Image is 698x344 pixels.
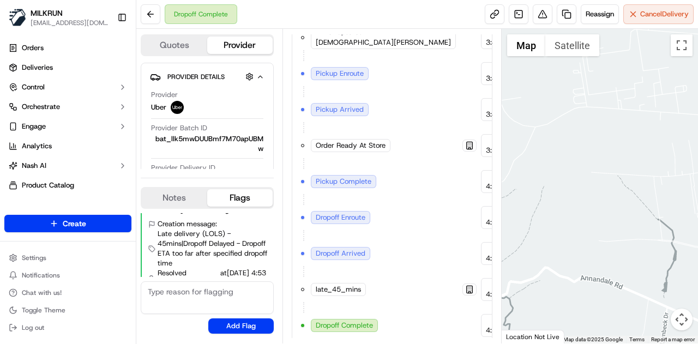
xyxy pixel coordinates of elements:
button: Orchestrate [4,98,131,116]
span: 4:23 PM AEST [486,182,532,191]
span: at [DATE] 4:53 PM [220,268,276,288]
button: Create [4,215,131,232]
button: Settings [4,250,131,265]
span: Late delivery (LOLS) - 45mins | Dropoff Delayed - Dropoff ETA too far after specified dropoff time [158,229,276,268]
span: Order Ready At Store [316,141,386,150]
button: Add Flag [208,318,274,334]
button: MILKRUNMILKRUN[EMAIL_ADDRESS][DOMAIN_NAME] [4,4,113,31]
span: Analytics [22,141,52,151]
span: Nash AI [22,161,46,171]
button: Toggle fullscreen view [671,34,693,56]
span: Chat with us! [22,288,62,297]
span: 3:42 PM AEST [486,74,532,83]
span: Toggle Theme [22,306,65,315]
button: Nash AI [4,157,131,174]
span: Creation message: [158,219,217,229]
span: Orchestrate [22,102,60,112]
span: 4:23 PM AEST [486,218,532,227]
span: Provider Delivery ID [151,163,215,173]
button: Show satellite imagery [545,34,599,56]
a: Product Catalog [4,177,131,194]
a: Open this area in Google Maps (opens a new window) [504,329,540,343]
div: Location Not Live [502,330,564,343]
span: Notifications [22,271,60,280]
button: Show street map [507,34,545,56]
span: Dropoff Arrived [316,249,365,258]
a: Report a map error [651,336,695,342]
span: Resolved by System [158,268,218,288]
span: Reassign [586,9,614,19]
button: Notifications [4,268,131,283]
button: Reassign [581,4,619,24]
span: Create [63,218,86,229]
button: Quotes [142,37,207,54]
a: Analytics [4,137,131,155]
img: MILKRUN [9,9,26,26]
span: late_45_mins [316,285,361,294]
span: Provider Batch ID [151,123,207,133]
span: 4:53 PM AEST [486,325,532,335]
button: Toggle Theme [4,303,131,318]
span: Pickup Complete [316,177,371,186]
span: Map data ©2025 Google [563,336,623,342]
span: Product Catalog [22,180,74,190]
span: Control [22,82,45,92]
button: Provider [207,37,273,54]
span: Deliveries [22,63,53,73]
span: Provider [151,90,178,100]
span: [DEMOGRAPHIC_DATA][PERSON_NAME] [316,38,451,47]
span: 4:50 PM AEST [486,254,532,263]
span: bat_llk5mwDUUBmf7M70apUBMw [151,134,263,154]
button: MILKRUN [31,8,63,19]
span: Log out [22,323,44,332]
span: Orders [22,43,44,53]
button: Engage [4,118,131,135]
span: Uber [151,102,166,112]
a: Terms (opens in new tab) [629,336,645,342]
a: Deliveries [4,59,131,76]
span: Pickup Enroute [316,69,364,79]
span: Engage [22,122,46,131]
span: Cancel Delivery [640,9,689,19]
span: 3:42 PM AEST [486,38,532,47]
button: Control [4,79,131,96]
img: uber-new-logo.jpeg [171,101,184,114]
button: Flags [207,189,273,207]
span: Provider Details [167,73,225,81]
span: Dropoff Enroute [316,213,365,222]
span: 3:46 PM AEST [486,110,532,119]
span: Settings [22,254,46,262]
div: Favorites [4,203,131,220]
button: Provider Details [150,68,264,86]
button: Map camera controls [671,309,693,330]
span: Pickup Arrived [316,105,364,114]
span: 4:51 PM AEST [486,289,532,299]
button: Notes [142,189,207,207]
a: Orders [4,39,131,57]
button: Log out [4,320,131,335]
button: CancelDelivery [623,4,694,24]
img: Google [504,329,540,343]
span: Dropoff Complete [316,321,373,330]
button: [EMAIL_ADDRESS][DOMAIN_NAME] [31,19,109,27]
button: Chat with us! [4,285,131,300]
span: 3:57 PM AEST [486,146,532,155]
